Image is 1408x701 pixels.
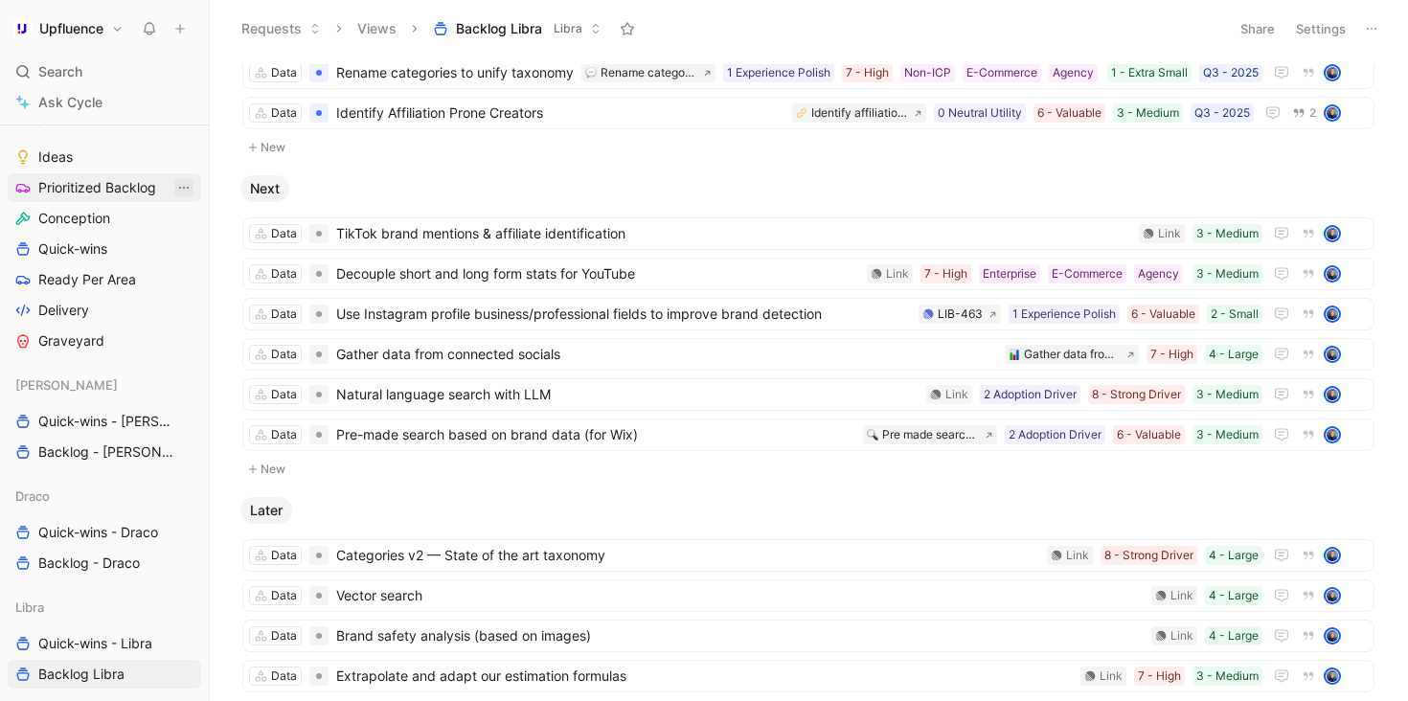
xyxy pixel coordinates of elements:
[336,423,855,446] span: Pre-made search based on brand data (for Wix)
[242,418,1374,451] a: DataPre-made search based on brand data (for Wix)3 - Medium6 - Valuable2 Adoption Driver🔍Pre made...
[1009,349,1020,360] img: 📊
[38,523,158,542] span: Quick-wins - Draco
[336,584,1144,607] span: Vector search
[1117,103,1179,123] div: 3 - Medium
[336,665,1073,688] span: Extrapolate and adapt our estimation formulas
[242,298,1374,330] a: DataUse Instagram profile business/professional fields to improve brand detection2 - Small6 - Val...
[1196,264,1259,283] div: 3 - Medium
[1326,307,1339,321] img: avatar
[984,385,1077,404] div: 2 Adoption Driver
[38,331,104,350] span: Graveyard
[904,63,951,82] div: Non-ICP
[886,264,909,283] div: Link
[38,665,125,684] span: Backlog Libra
[1326,106,1339,120] img: avatar
[233,175,1384,482] div: NextNew
[250,179,280,198] span: Next
[242,217,1374,250] a: DataTikTok brand mentions & affiliate identification3 - MediumLinkavatar
[38,178,156,197] span: Prioritized Backlog
[1203,63,1259,82] div: Q3 - 2025
[240,458,1376,481] button: New
[336,624,1144,647] span: Brand safety analysis (based on images)
[846,63,889,82] div: 7 - High
[585,67,597,79] img: 💬
[601,63,697,82] div: Rename categories to unify taxonomy
[1196,667,1259,686] div: 3 - Medium
[242,620,1374,652] a: DataBrand safety analysis (based on images)4 - LargeLinkavatar
[38,301,89,320] span: Delivery
[336,61,574,84] span: Rename categories to unify taxonomy
[1196,425,1259,444] div: 3 - Medium
[8,660,201,689] a: Backlog Libra
[271,345,297,364] div: Data
[1111,63,1188,82] div: 1 - Extra Small
[1326,549,1339,562] img: avatar
[1158,224,1181,243] div: Link
[336,544,1039,567] span: Categories v2 — State of the art taxonomy
[8,518,201,547] a: Quick-wins - Draco
[240,497,292,524] button: Later
[8,106,201,355] div: ProductIdeasPrioritized BacklogView actionsConceptionQuick-winsReady Per AreaDeliveryGraveyard
[271,103,297,123] div: Data
[242,660,1374,692] a: DataExtrapolate and adapt our estimation formulas3 - Medium7 - HighLinkavatar
[8,204,201,233] a: Conception
[1100,667,1123,686] div: Link
[1009,425,1101,444] div: 2 Adoption Driver
[1326,348,1339,361] img: avatar
[1104,546,1193,565] div: 8 - Strong Driver
[38,147,73,167] span: Ideas
[1288,102,1320,124] button: 2
[8,235,201,263] a: Quick-wins
[242,378,1374,411] a: DataNatural language search with LLM3 - Medium8 - Strong Driver2 Adoption DriverLinkavatar
[966,63,1037,82] div: E-Commerce
[336,222,1131,245] span: TikTok brand mentions & affiliate identification
[1170,626,1193,645] div: Link
[1066,546,1089,565] div: Link
[1092,385,1181,404] div: 8 - Strong Driver
[554,19,582,38] span: Libra
[1138,264,1179,283] div: Agency
[1024,345,1121,364] div: Gather data from connected socials
[1326,428,1339,441] img: avatar
[1209,546,1259,565] div: 4 - Large
[1170,586,1193,605] div: Link
[1309,107,1316,119] span: 2
[1209,345,1259,364] div: 4 - Large
[174,178,193,197] button: View actions
[983,264,1036,283] div: Enterprise
[242,539,1374,572] a: DataCategories v2 — State of the art taxonomy4 - Large8 - Strong DriverLinkavatar
[15,486,50,506] span: Draco
[336,303,911,326] span: Use Instagram profile business/professional fields to improve brand detection
[271,305,297,324] div: Data
[38,239,107,259] span: Quick-wins
[8,371,201,399] div: [PERSON_NAME]
[15,375,118,395] span: [PERSON_NAME]
[242,338,1374,371] a: DataGather data from connected socials4 - Large7 - High📊Gather data from connected socialsavatar
[1326,388,1339,401] img: avatar
[811,103,908,123] div: Identify affiliation prone creators
[945,385,968,404] div: Link
[8,482,201,510] div: Draco
[38,634,152,653] span: Quick-wins - Libra
[8,57,201,86] div: Search
[8,407,201,436] a: Quick-wins - [PERSON_NAME]
[240,136,1376,159] button: New
[233,14,329,43] button: Requests
[38,554,140,573] span: Backlog - Draco
[336,343,997,366] span: Gather data from connected socials
[38,442,178,462] span: Backlog - [PERSON_NAME]
[271,425,297,444] div: Data
[1209,586,1259,605] div: 4 - Large
[727,63,830,82] div: 1 Experience Polish
[240,175,289,202] button: Next
[8,482,201,577] div: DracoQuick-wins - DracoBacklog - Draco
[1326,629,1339,643] img: avatar
[8,593,201,689] div: LibraQuick-wins - LibraBacklog Libra
[271,586,297,605] div: Data
[8,173,201,202] a: Prioritized BacklogView actions
[867,429,878,441] img: 🔍
[271,264,297,283] div: Data
[1131,305,1195,324] div: 6 - Valuable
[8,15,128,42] button: UpfluenceUpfluence
[8,593,201,622] div: Libra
